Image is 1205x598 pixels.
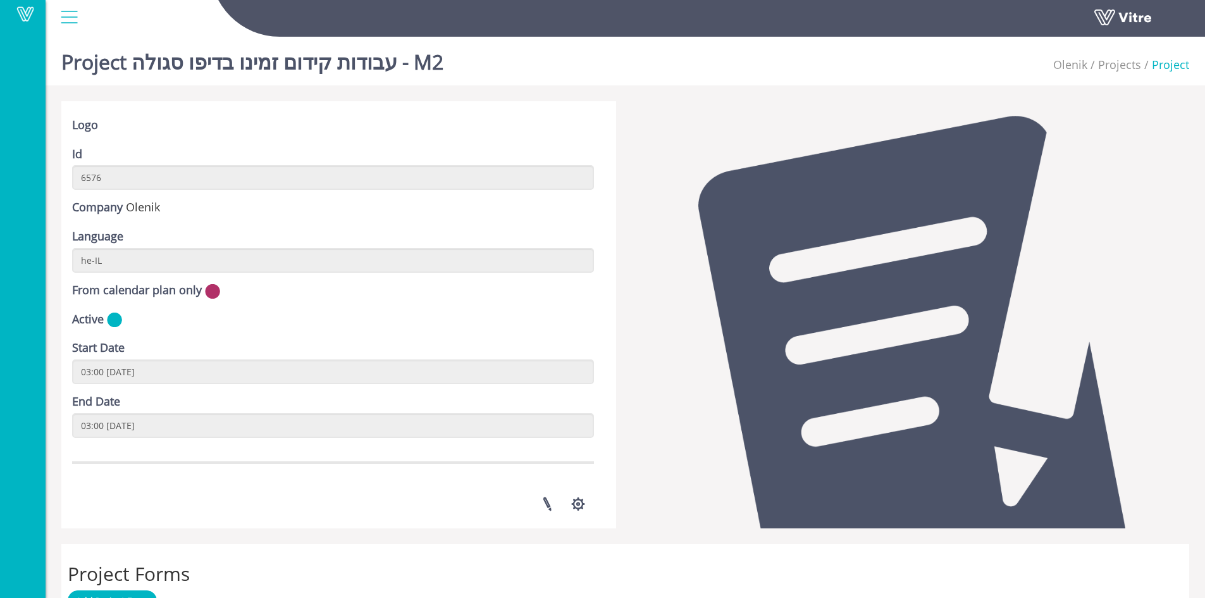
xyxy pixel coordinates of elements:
[72,394,120,410] label: End Date
[72,117,98,134] label: Logo
[68,563,1183,584] h2: Project Forms
[205,283,220,299] img: no
[72,199,123,216] label: Company
[72,340,125,356] label: Start Date
[72,146,82,163] label: Id
[1098,57,1141,72] a: Projects
[1053,57,1087,72] span: 237
[72,228,123,245] label: Language
[72,282,202,299] label: From calendar plan only
[1141,57,1189,73] li: Project
[72,311,104,328] label: Active
[61,32,443,85] h1: Project עבודות קידום זמינו בדיפו סגולה - M2
[126,199,160,215] span: 237
[107,312,122,328] img: yes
